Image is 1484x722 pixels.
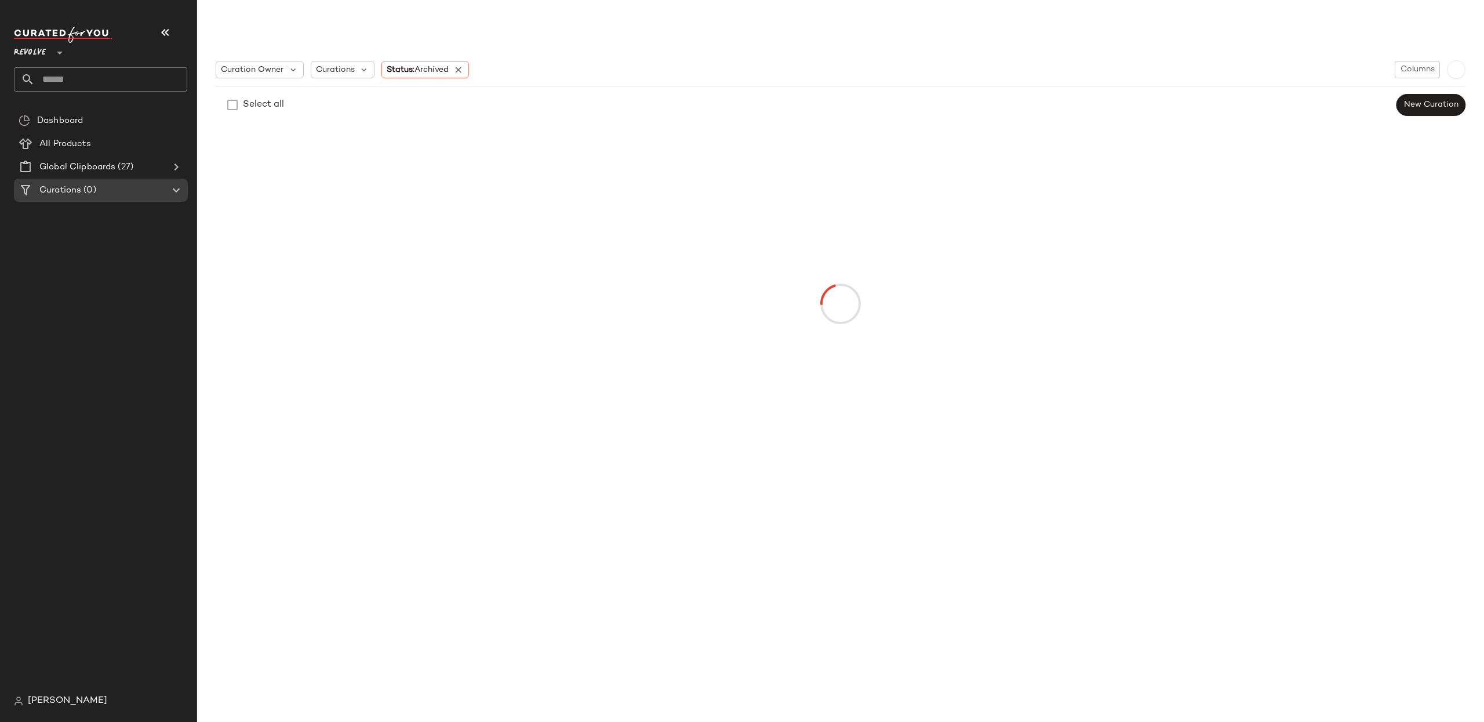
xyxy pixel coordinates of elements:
span: Columns [1400,65,1435,74]
img: svg%3e [19,115,30,126]
span: (27) [115,161,133,174]
img: cfy_white_logo.C9jOOHJF.svg [14,27,112,43]
span: Curation Owner [221,64,283,76]
span: [PERSON_NAME] [28,694,107,708]
span: Curations [39,184,81,197]
span: Dashboard [37,114,83,128]
button: New Curation [1396,94,1465,116]
span: (0) [81,184,96,197]
span: Status: [387,64,449,76]
div: Select all [243,98,284,112]
span: New Curation [1403,100,1458,110]
img: svg%3e [14,696,23,706]
button: Columns [1395,61,1440,78]
span: Revolve [14,39,46,60]
span: Global Clipboards [39,161,115,174]
span: Archived [414,66,449,74]
span: Curations [316,64,355,76]
span: All Products [39,137,91,151]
